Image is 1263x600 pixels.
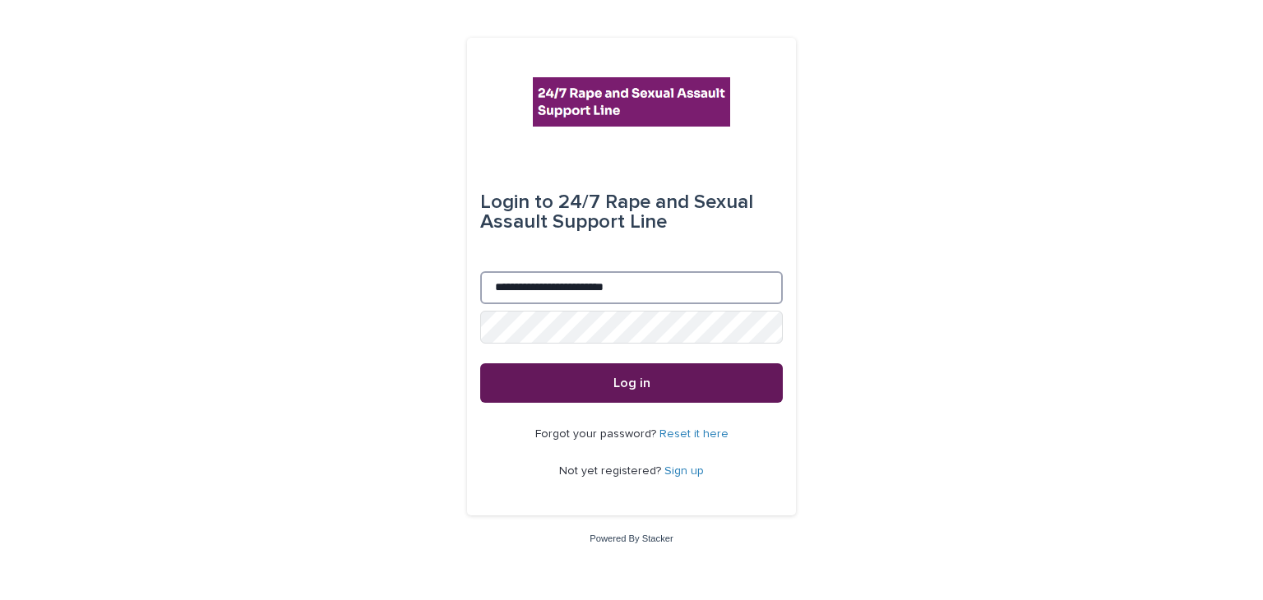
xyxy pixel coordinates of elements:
span: Forgot your password? [535,428,659,440]
span: Log in [613,376,650,390]
a: Powered By Stacker [590,533,673,543]
button: Log in [480,363,783,403]
img: rhQMoQhaT3yELyF149Cw [533,77,730,127]
div: 24/7 Rape and Sexual Assault Support Line [480,179,783,245]
span: Not yet registered? [559,465,664,477]
a: Sign up [664,465,704,477]
span: Login to [480,192,553,212]
a: Reset it here [659,428,729,440]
